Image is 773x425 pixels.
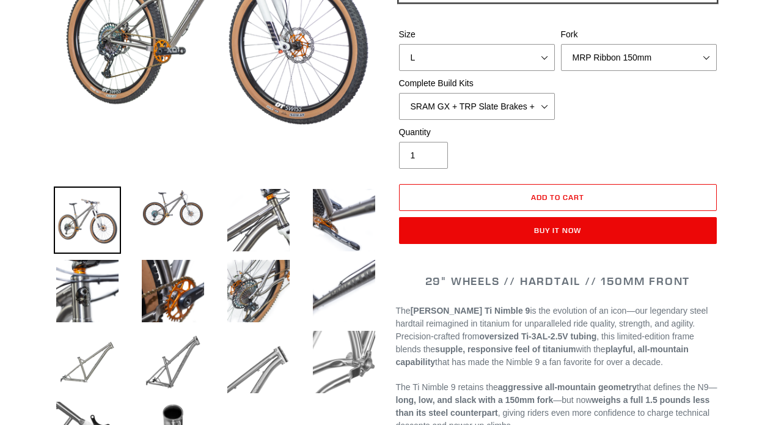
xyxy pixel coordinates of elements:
[396,395,710,418] strong: weighs a full 1.5 pounds less than its steel counterpart
[561,28,717,41] label: Fork
[396,395,554,405] strong: long, low, and slack with a 150mm fork
[399,126,555,139] label: Quantity
[139,328,207,396] img: Load image into Gallery viewer, TI NIMBLE 9
[54,187,121,254] img: Load image into Gallery viewer, TI NIMBLE 9
[411,306,530,316] strong: [PERSON_NAME] Ti Nimble 9
[435,344,576,354] strong: supple, responsive feel of titanium
[399,184,717,211] button: Add to cart
[225,257,292,325] img: Load image into Gallery viewer, TI NIMBLE 9
[396,305,720,369] p: The is the evolution of an icon—our legendary steel hardtail reimagined in titanium for unparalle...
[139,257,207,325] img: Load image into Gallery viewer, TI NIMBLE 9
[54,328,121,396] img: Load image into Gallery viewer, TI NIMBLE 9
[310,257,378,325] img: Load image into Gallery viewer, TI NIMBLE 9
[479,331,596,341] strong: oversized Ti-3AL-2.5V tubing
[399,28,555,41] label: Size
[54,257,121,325] img: Load image into Gallery viewer, TI NIMBLE 9
[225,187,292,254] img: Load image into Gallery viewer, TI NIMBLE 9
[310,328,378,396] img: Load image into Gallery viewer, TI NIMBLE 9
[225,328,292,396] img: Load image into Gallery viewer, TI NIMBLE 9
[310,187,378,254] img: Load image into Gallery viewer, TI NIMBLE 9
[399,77,555,90] label: Complete Build Kits
[531,193,584,202] span: Add to cart
[139,187,207,229] img: Load image into Gallery viewer, TI NIMBLE 9
[498,382,637,392] strong: aggressive all-mountain geometry
[425,274,691,288] span: 29" WHEELS // HARDTAIL // 150MM FRONT
[399,217,717,244] button: Buy it now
